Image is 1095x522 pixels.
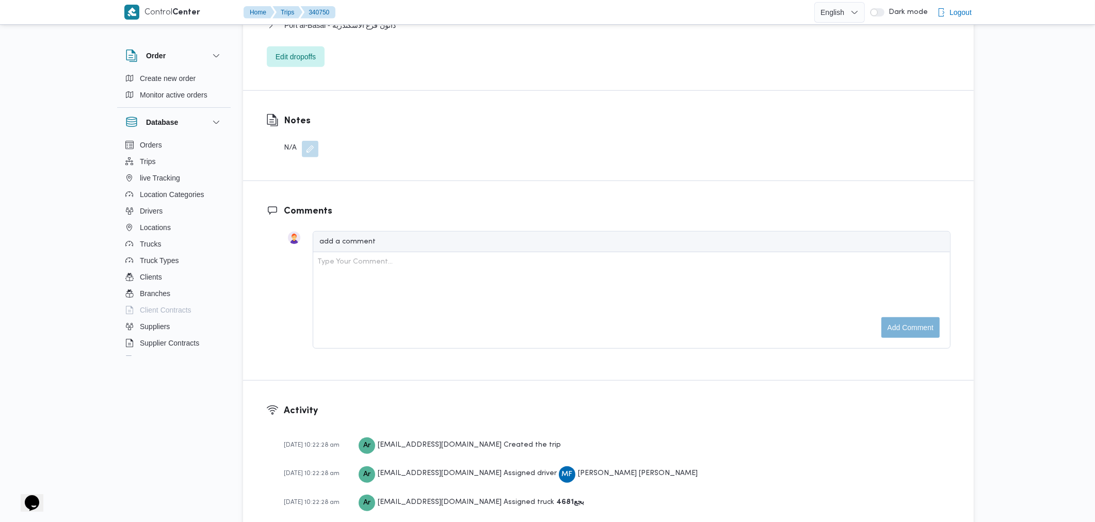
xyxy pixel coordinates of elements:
[272,6,302,19] button: Trips
[267,46,325,67] button: Edit dropoffs
[378,470,502,477] span: [EMAIL_ADDRESS][DOMAIN_NAME]
[146,50,166,62] h3: Order
[284,470,340,477] span: [DATE] 10:22:28 am
[121,302,227,318] button: Client Contracts
[578,470,698,477] span: [PERSON_NAME] [PERSON_NAME]
[140,287,170,300] span: Branches
[559,466,575,483] div: Muhammad Fhmai Farj Abadalftah
[121,87,227,103] button: Monitor active orders
[140,205,163,217] span: Drivers
[881,317,940,338] button: Add comment
[121,351,227,368] button: Devices
[140,188,204,201] span: Location Categories
[172,9,200,17] b: Center
[888,321,933,334] span: Add comment
[140,172,180,184] span: live Tracking
[267,19,951,31] button: Port al-Basal - دانون فرع الاسكندريه
[359,464,698,482] div: Assigned driver
[284,19,396,31] span: Port al-Basal - دانون فرع الاسكندريه
[884,8,928,17] span: Dark mode
[284,204,951,218] h3: Comments
[121,269,227,285] button: Clients
[140,271,162,283] span: Clients
[124,5,139,20] img: X8yXhbKr1z7QwAAAABJRU5ErkJggg==
[140,320,170,333] span: Suppliers
[121,236,227,252] button: Trucks
[146,116,178,128] h3: Database
[125,50,222,62] button: Order
[140,304,191,316] span: Client Contracts
[949,6,972,19] span: Logout
[140,353,166,366] span: Devices
[359,436,561,454] div: Created the trip
[140,254,179,267] span: Truck Types
[359,493,584,511] div: Assigned truck
[276,51,316,63] span: Edit dropoffs
[121,186,227,203] button: Location Categories
[140,221,171,234] span: Locations
[121,318,227,335] button: Suppliers
[121,335,227,351] button: Supplier Contracts
[10,481,43,512] iframe: chat widget
[121,219,227,236] button: Locations
[244,6,275,19] button: Home
[140,155,156,168] span: Trips
[359,495,375,511] div: Asmaa.ragab@illa.com.eg
[359,437,375,454] div: Asmaa.ragab@illa.com.eg
[121,70,227,87] button: Create new order
[363,495,371,511] span: Ar
[117,70,231,107] div: Order
[121,153,227,170] button: Trips
[117,137,231,360] div: Database
[121,203,227,219] button: Drivers
[284,114,318,128] h3: Notes
[121,137,227,153] button: Orders
[363,437,371,454] span: Ar
[284,141,318,157] div: N/A
[556,499,584,505] b: بجع4681
[317,256,393,267] div: Type Your Comment...
[300,6,335,19] button: 340750
[284,404,951,418] h3: Activity
[121,285,227,302] button: Branches
[378,499,502,505] span: [EMAIL_ADDRESS][DOMAIN_NAME]
[378,442,502,448] span: [EMAIL_ADDRESS][DOMAIN_NAME]
[933,2,976,23] button: Logout
[140,238,161,250] span: Trucks
[284,499,340,505] span: [DATE] 10:22:28 am
[121,170,227,186] button: live Tracking
[363,466,371,483] span: Ar
[121,252,227,269] button: Truck Types
[359,466,375,483] div: Asmaa.ragab@illa.com.eg
[284,442,340,448] span: [DATE] 10:22:28 am
[140,337,199,349] span: Supplier Contracts
[319,236,378,247] div: add a comment
[140,89,207,101] span: Monitor active orders
[562,466,573,483] span: MF
[140,139,162,151] span: Orders
[140,72,196,85] span: Create new order
[125,116,222,128] button: Database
